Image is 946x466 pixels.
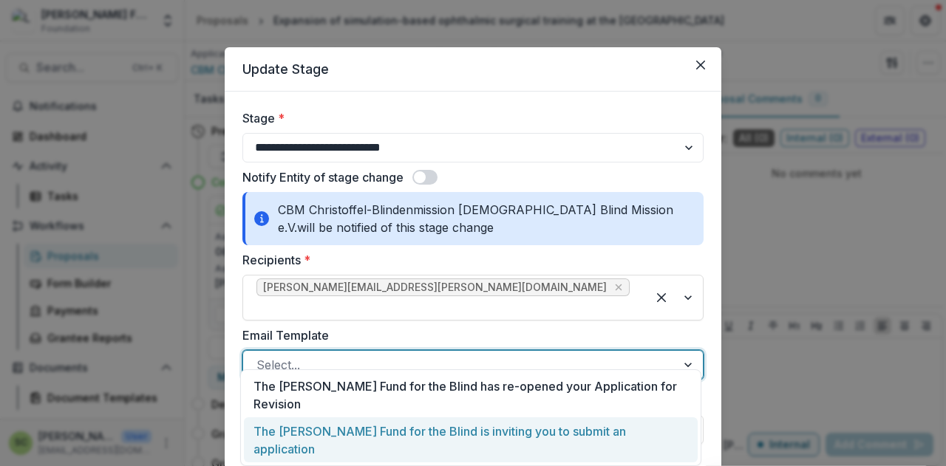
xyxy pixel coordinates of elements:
[242,109,695,127] label: Stage
[611,280,626,295] div: Remove fabian.schindler@cbm.org
[242,251,695,269] label: Recipients
[225,47,721,92] header: Update Stage
[244,417,698,462] div: The [PERSON_NAME] Fund for the Blind is inviting you to submit an application
[689,53,712,77] button: Close
[650,286,673,309] div: Clear selected options
[242,326,695,344] label: Email Template
[242,192,704,245] div: CBM Christoffel-Blindenmission [DEMOGRAPHIC_DATA] Blind Mission e.V. will be notified of this sta...
[244,373,698,418] div: The [PERSON_NAME] Fund for the Blind has re-opened your Application for Revision
[263,281,607,294] span: [PERSON_NAME][EMAIL_ADDRESS][PERSON_NAME][DOMAIN_NAME]
[242,168,404,186] label: Notify Entity of stage change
